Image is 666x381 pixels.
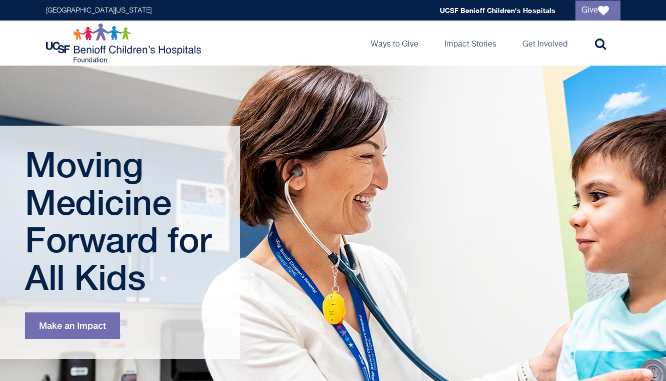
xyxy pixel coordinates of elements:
[436,21,504,66] a: Impact Stories
[46,23,204,63] img: Logo for UCSF Benioff Children's Hospitals Foundation
[25,312,120,339] a: Make an Impact
[46,7,152,14] a: [GEOGRAPHIC_DATA][US_STATE]
[440,6,555,15] a: UCSF Benioff Children's Hospitals
[514,21,575,66] a: Get Involved
[575,1,620,21] a: Give
[363,21,426,66] a: Ways to Give
[25,146,218,296] h1: Moving Medicine Forward for All Kids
